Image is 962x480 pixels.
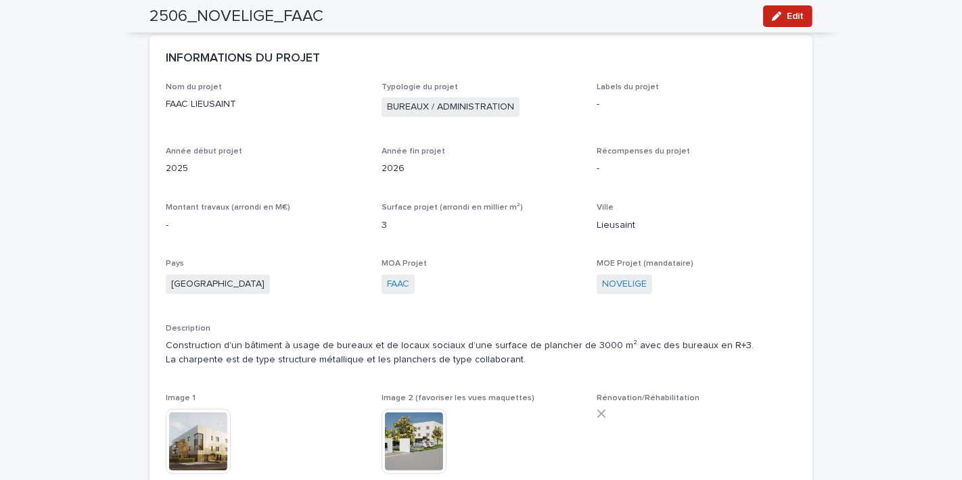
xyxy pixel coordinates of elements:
[787,11,804,21] span: Edit
[382,83,458,91] span: Typologie du projet
[382,218,581,233] p: 3
[382,162,581,176] p: 2026
[166,339,796,367] p: Construction d'un bâtiment à usage de bureaux et de locaux sociaux d’une surface de plancher de 3...
[763,5,812,27] button: Edit
[597,260,693,268] span: MOE Projet (mandataire)
[166,260,184,268] span: Pays
[597,203,614,212] span: Ville
[382,394,534,402] span: Image 2 (favoriser les vues maquettes)
[597,394,700,402] span: Rénovation/Réhabilitation
[382,203,523,212] span: Surface projet (arrondi en millier m²)
[597,162,796,176] p: -
[382,97,520,117] span: BUREAUX / ADMINISTRATION
[597,97,796,112] p: -
[166,203,290,212] span: Montant travaux (arrondi en M€)
[166,325,210,333] span: Description
[597,218,796,233] p: Lieusaint
[166,83,222,91] span: Nom du projet
[166,97,365,112] p: FAAC LIEUSAINT
[382,147,445,155] span: Année fin projet
[387,277,409,291] a: FAAC
[166,394,196,402] span: Image 1
[382,260,427,268] span: MOA Projet
[166,51,320,66] h2: INFORMATIONS DU PROJET
[150,7,323,26] h2: 2506_NOVELIGE_FAAC
[166,147,242,155] span: Année début projet
[597,147,690,155] span: Récompenses du projet
[166,162,365,176] p: 2025
[602,277,647,291] a: NOVELIGE
[597,83,659,91] span: Labels du projet
[166,218,365,233] p: -
[166,274,270,294] span: [GEOGRAPHIC_DATA]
